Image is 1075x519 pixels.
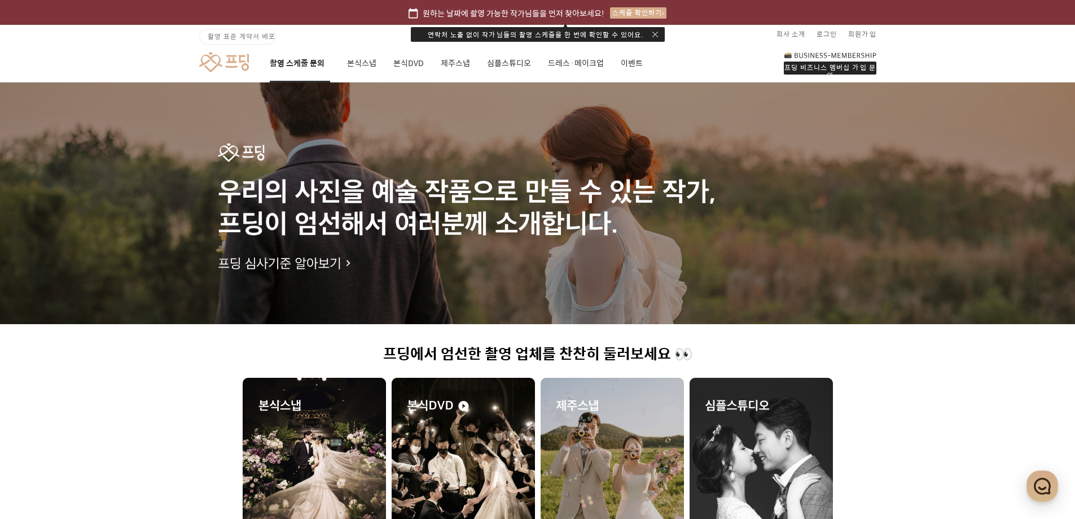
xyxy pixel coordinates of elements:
[848,25,876,43] a: 회원가입
[243,346,833,363] h1: 프딩에서 엄선한 촬영 업체를 찬찬히 둘러보세요 👀
[784,51,876,75] a: 프딩 비즈니스 멤버십 가입 문의
[174,375,188,384] span: 설정
[610,7,666,19] div: 스케줄 확인하기
[817,25,837,43] a: 로그인
[411,27,665,42] div: 연락처 노출 없이 작가님들의 촬영 스케줄을 한 번에 확인할 수 있어요.
[441,44,470,82] a: 제주스냅
[548,44,604,82] a: 드레스·메이크업
[103,376,117,385] span: 대화
[347,44,376,82] a: 본식스냅
[776,25,805,43] a: 회사 소개
[3,358,74,386] a: 홈
[621,44,643,82] a: 이벤트
[208,31,275,41] span: 촬영 표준 계약서 배포
[784,62,876,75] div: 프딩 비즈니스 멤버십 가입 문의
[74,358,146,386] a: 대화
[199,29,276,45] a: 촬영 표준 계약서 배포
[393,44,424,82] a: 본식DVD
[36,375,42,384] span: 홈
[270,44,330,82] a: 촬영 스케줄 문의
[146,358,217,386] a: 설정
[423,7,604,19] span: 원하는 날짜에 촬영 가능한 작가님들을 먼저 찾아보세요!
[487,44,531,82] a: 심플스튜디오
